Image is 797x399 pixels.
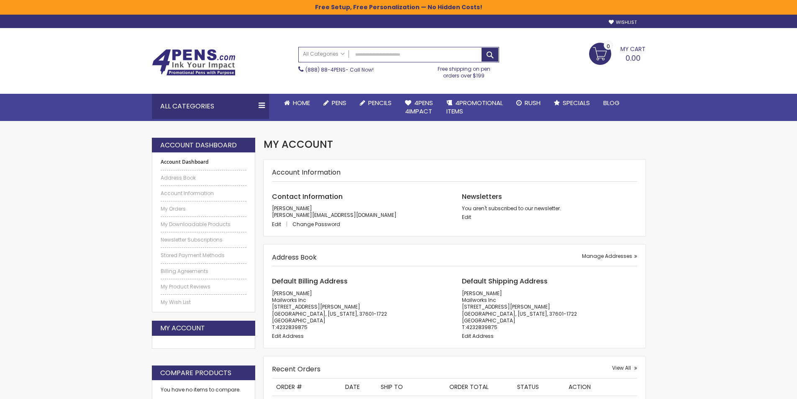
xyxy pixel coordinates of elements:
div: Free shipping on pen orders over $199 [429,62,499,79]
a: 4232839875 [466,324,497,331]
strong: My Account [160,324,205,333]
a: (888) 88-4PENS [305,66,346,73]
a: Newsletter Subscriptions [161,237,247,243]
a: Manage Addresses [582,253,637,260]
span: 0 [607,42,610,50]
p: [PERSON_NAME] [PERSON_NAME][EMAIL_ADDRESS][DOMAIN_NAME] [272,205,447,219]
a: Edit [272,221,291,228]
strong: Account Dashboard [160,141,237,150]
a: 4Pens4impact [398,94,440,121]
span: Default Billing Address [272,276,348,286]
span: Home [293,98,310,107]
span: View All [612,364,631,371]
th: Action [564,378,637,396]
span: Edit [272,221,281,228]
a: Edit [462,214,471,221]
address: [PERSON_NAME] Mailworks Inc [STREET_ADDRESS][PERSON_NAME] [GEOGRAPHIC_DATA], [US_STATE], 37601-17... [272,290,447,331]
img: 4Pens Custom Pens and Promotional Products [152,49,236,76]
span: - Call Now! [305,66,374,73]
a: Change Password [292,221,340,228]
a: My Product Reviews [161,283,247,290]
div: All Categories [152,94,269,119]
a: 4232839875 [276,324,308,331]
span: Contact Information [272,192,343,201]
span: Rush [525,98,541,107]
strong: Compare Products [160,368,231,378]
strong: Account Dashboard [161,159,247,165]
span: Newsletters [462,192,502,201]
a: View All [612,365,637,371]
a: Edit Address [462,332,494,340]
span: 0.00 [625,53,641,63]
a: Pens [317,94,353,112]
span: Pencils [368,98,392,107]
a: Specials [547,94,597,112]
a: My Wish List [161,299,247,306]
p: You aren't subscribed to our newsletter. [462,205,637,212]
strong: Recent Orders [272,364,320,374]
a: All Categories [299,47,349,61]
span: 4Pens 4impact [405,98,433,116]
a: Pencils [353,94,398,112]
a: Account Information [161,190,247,197]
a: My Orders [161,206,247,212]
a: Rush [510,94,547,112]
a: Edit Address [272,332,304,340]
a: Billing Agreements [161,268,247,275]
th: Status [513,378,564,396]
a: 0.00 0 [589,43,646,64]
a: 4PROMOTIONALITEMS [440,94,510,121]
a: Stored Payment Methods [161,252,247,259]
a: Blog [597,94,626,112]
span: Default Shipping Address [462,276,548,286]
span: Specials [563,98,590,107]
a: Wishlist [609,19,637,26]
span: Pens [332,98,346,107]
span: All Categories [303,51,345,57]
a: Address Book [161,175,247,181]
strong: Address Book [272,252,317,262]
th: Order Total [445,378,513,396]
a: My Downloadable Products [161,221,247,228]
strong: Account Information [272,167,341,177]
th: Order # [272,378,341,396]
a: Home [277,94,317,112]
span: Blog [603,98,620,107]
span: Manage Addresses [582,252,632,260]
span: My Account [264,137,333,151]
address: [PERSON_NAME] Mailworks Inc [STREET_ADDRESS][PERSON_NAME] [GEOGRAPHIC_DATA], [US_STATE], 37601-17... [462,290,637,331]
th: Ship To [377,378,446,396]
span: 4PROMOTIONAL ITEMS [446,98,503,116]
th: Date [341,378,377,396]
